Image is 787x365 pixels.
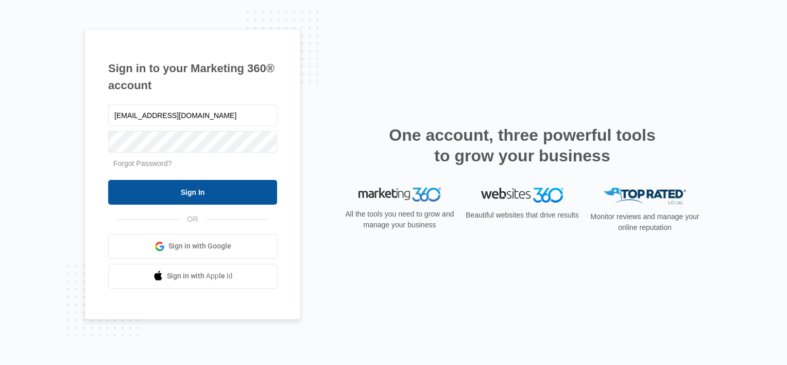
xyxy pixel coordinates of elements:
img: Top Rated Local [604,188,686,205]
span: OR [180,214,206,225]
img: Websites 360 [481,188,563,203]
span: Sign in with Apple Id [167,271,233,281]
a: Sign in with Apple Id [108,264,277,289]
input: Sign In [108,180,277,205]
img: Marketing 360 [358,188,441,202]
input: Email [108,105,277,126]
h2: One account, three powerful tools to grow your business [386,125,659,166]
p: Monitor reviews and manage your online reputation [587,211,703,233]
p: Beautiful websites that drive results [465,210,580,221]
a: Sign in with Google [108,234,277,259]
span: Sign in with Google [168,241,231,252]
p: All the tools you need to grow and manage your business [342,209,457,230]
a: Forgot Password? [113,159,172,168]
h1: Sign in to your Marketing 360® account [108,60,277,94]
